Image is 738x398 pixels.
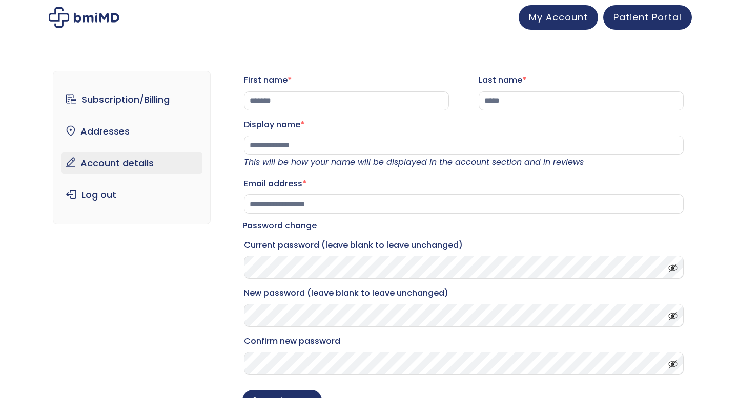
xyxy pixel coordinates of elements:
[53,71,211,224] nav: Account pages
[244,72,449,89] label: First name
[244,333,684,349] label: Confirm new password
[613,11,682,24] span: Patient Portal
[61,89,203,110] a: Subscription/Billing
[529,11,588,24] span: My Account
[244,175,684,192] label: Email address
[479,72,684,89] label: Last name
[242,218,317,233] legend: Password change
[61,152,203,174] a: Account details
[61,121,203,142] a: Addresses
[244,117,684,133] label: Display name
[519,5,598,30] a: My Account
[49,7,119,28] img: My account
[603,5,692,30] a: Patient Portal
[244,285,684,301] label: New password (leave blank to leave unchanged)
[244,237,684,253] label: Current password (leave blank to leave unchanged)
[61,184,203,206] a: Log out
[244,156,584,168] em: This will be how your name will be displayed in the account section and in reviews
